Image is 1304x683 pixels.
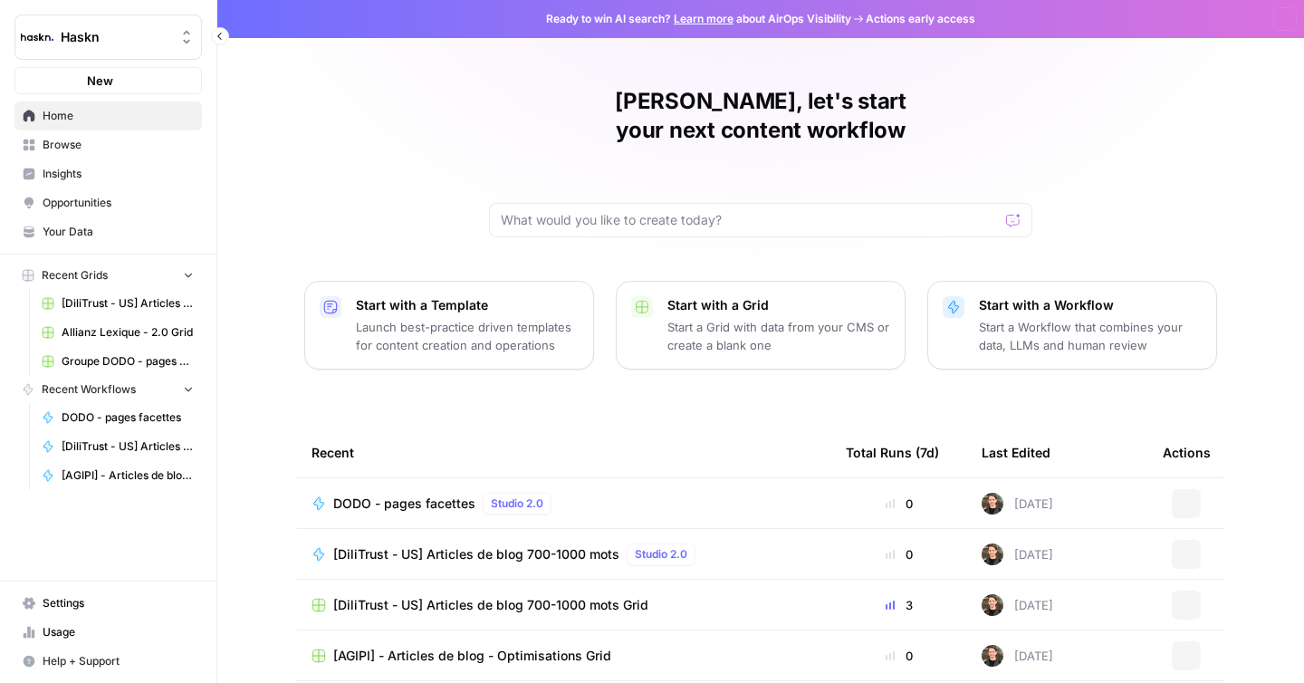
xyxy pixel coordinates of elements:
[14,67,202,94] button: New
[34,289,202,318] a: [DiliTrust - US] Articles de blog 700-1000 mots Grid
[43,224,194,240] span: Your Data
[62,295,194,312] span: [DiliTrust - US] Articles de blog 700-1000 mots Grid
[333,596,648,614] span: [DiliTrust - US] Articles de blog 700-1000 mots Grid
[62,409,194,426] span: DODO - pages facettes
[982,594,1053,616] div: [DATE]
[43,624,194,640] span: Usage
[62,467,194,484] span: [AGIPI] - Articles de blog - Optimisations
[312,493,817,515] a: DODO - pages facettesStudio 2.0
[14,262,202,289] button: Recent Grids
[846,596,953,614] div: 3
[333,495,475,513] span: DODO - pages facettes
[14,589,202,618] a: Settings
[42,381,136,398] span: Recent Workflows
[43,595,194,611] span: Settings
[635,546,687,563] span: Studio 2.0
[356,296,579,314] p: Start with a Template
[14,159,202,188] a: Insights
[491,495,543,512] span: Studio 2.0
[87,72,113,90] span: New
[979,318,1202,354] p: Start a Workflow that combines your data, LLMs and human review
[14,14,202,60] button: Workspace: Haskn
[34,403,202,432] a: DODO - pages facettes
[356,318,579,354] p: Launch best-practice driven templates for content creation and operations
[312,647,817,665] a: [AGIPI] - Articles de blog - Optimisations Grid
[14,217,202,246] a: Your Data
[501,211,999,229] input: What would you like to create today?
[333,647,611,665] span: [AGIPI] - Articles de blog - Optimisations Grid
[667,318,890,354] p: Start a Grid with data from your CMS or create a blank one
[982,493,1053,515] div: [DATE]
[333,545,619,563] span: [DiliTrust - US] Articles de blog 700-1000 mots
[43,137,194,153] span: Browse
[982,428,1050,477] div: Last Edited
[42,267,108,284] span: Recent Grids
[846,545,953,563] div: 0
[43,166,194,182] span: Insights
[982,645,1003,667] img: uhgcgt6zpiex4psiaqgkk0ok3li6
[34,347,202,376] a: Groupe DODO - pages catégories Grid
[62,353,194,370] span: Groupe DODO - pages catégories Grid
[616,281,906,370] button: Start with a GridStart a Grid with data from your CMS or create a blank one
[982,544,1003,565] img: uhgcgt6zpiex4psiaqgkk0ok3li6
[43,108,194,124] span: Home
[846,647,953,665] div: 0
[62,438,194,455] span: [DiliTrust - US] Articles de blog 700-1000 mots
[43,653,194,669] span: Help + Support
[674,12,733,25] a: Learn more
[21,21,53,53] img: Haskn Logo
[312,428,817,477] div: Recent
[982,645,1053,667] div: [DATE]
[14,188,202,217] a: Opportunities
[14,647,202,676] button: Help + Support
[979,296,1202,314] p: Start with a Workflow
[312,596,817,614] a: [DiliTrust - US] Articles de blog 700-1000 mots Grid
[304,281,594,370] button: Start with a TemplateLaunch best-practice driven templates for content creation and operations
[62,324,194,341] span: Allianz Lexique - 2.0 Grid
[846,428,939,477] div: Total Runs (7d)
[489,87,1032,145] h1: [PERSON_NAME], let's start your next content workflow
[982,544,1053,565] div: [DATE]
[34,318,202,347] a: Allianz Lexique - 2.0 Grid
[846,495,953,513] div: 0
[1163,428,1211,477] div: Actions
[14,376,202,403] button: Recent Workflows
[982,594,1003,616] img: uhgcgt6zpiex4psiaqgkk0ok3li6
[34,432,202,461] a: [DiliTrust - US] Articles de blog 700-1000 mots
[927,281,1217,370] button: Start with a WorkflowStart a Workflow that combines your data, LLMs and human review
[14,618,202,647] a: Usage
[14,130,202,159] a: Browse
[43,195,194,211] span: Opportunities
[982,493,1003,515] img: uhgcgt6zpiex4psiaqgkk0ok3li6
[34,461,202,490] a: [AGIPI] - Articles de blog - Optimisations
[866,11,975,27] span: Actions early access
[667,296,890,314] p: Start with a Grid
[546,11,851,27] span: Ready to win AI search? about AirOps Visibility
[61,28,170,46] span: Haskn
[14,101,202,130] a: Home
[312,544,817,565] a: [DiliTrust - US] Articles de blog 700-1000 motsStudio 2.0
